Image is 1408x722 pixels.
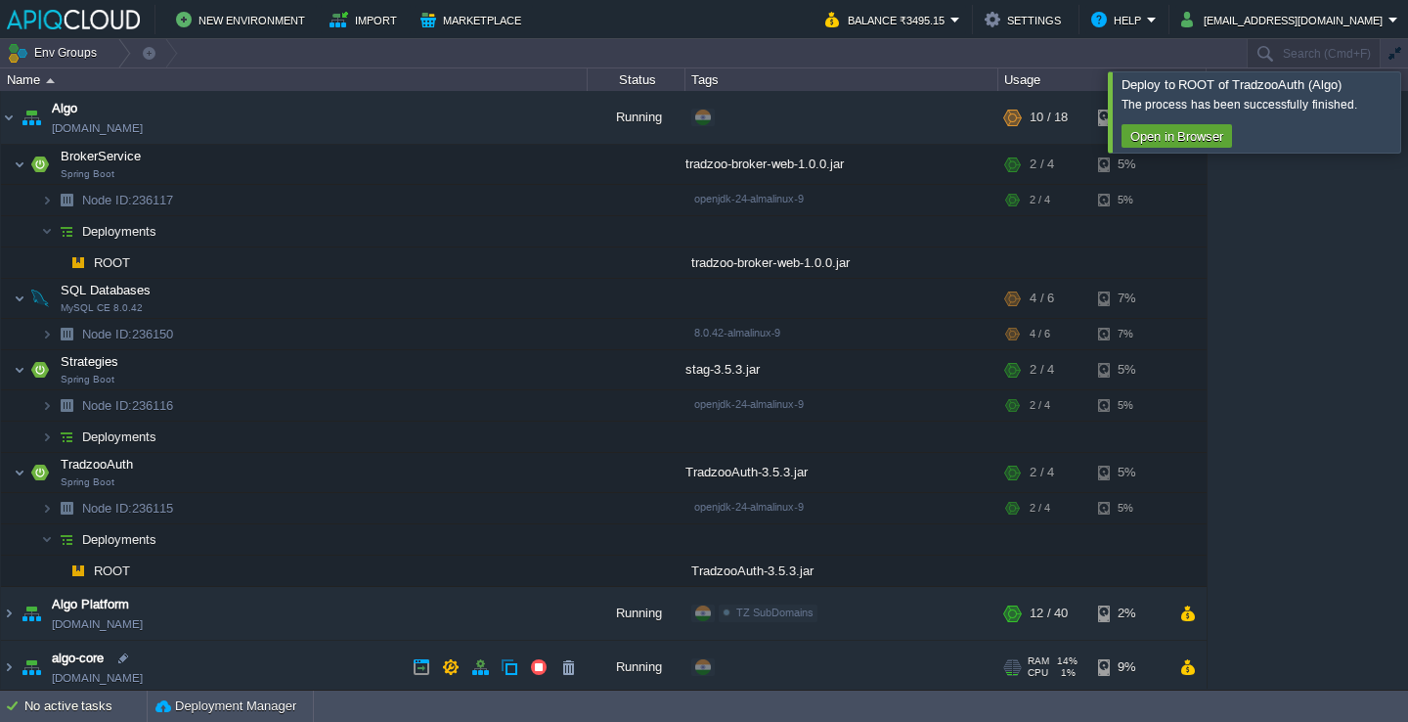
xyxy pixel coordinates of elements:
span: openjdk-24-almalinux-9 [694,501,804,513]
div: TradzooAuth-3.5.3.jar [685,556,998,586]
div: Status [589,68,684,91]
span: openjdk-24-almalinux-9 [694,398,804,410]
span: MySQL CE 8.0.42 [61,302,143,314]
div: 4 / 6 [1030,319,1050,349]
img: AMDAwAAAACH5BAEAAAAALAAAAAABAAEAAAICRAEAOw== [53,248,65,278]
span: Spring Boot [61,168,114,180]
button: Deployment Manager [155,697,296,716]
img: AMDAwAAAACH5BAEAAAAALAAAAAABAAEAAAICRAEAOw== [41,422,53,452]
img: AMDAwAAAACH5BAEAAAAALAAAAAABAAEAAAICRAEAOw== [26,145,54,184]
button: Marketplace [420,8,527,31]
div: stag-3.5.3.jar [685,350,998,389]
div: 12 / 40 [1030,587,1068,640]
img: AMDAwAAAACH5BAEAAAAALAAAAAABAAEAAAICRAEAOw== [41,185,53,215]
span: Spring Boot [61,476,114,488]
span: 236115 [80,500,176,517]
span: 236150 [80,326,176,342]
img: AMDAwAAAACH5BAEAAAAALAAAAAABAAEAAAICRAEAOw== [41,319,53,349]
span: TZ SubDomains [736,607,814,618]
div: 7% [1098,279,1162,318]
img: AMDAwAAAACH5BAEAAAAALAAAAAABAAEAAAICRAEAOw== [1,587,17,640]
span: TradzooAuth [59,456,136,473]
img: AMDAwAAAACH5BAEAAAAALAAAAAABAAEAAAICRAEAOw== [26,279,54,318]
span: BrokerService [59,148,144,164]
a: TradzooAuthSpring Boot [59,457,136,472]
button: Settings [985,8,1067,31]
div: 2 / 4 [1030,145,1054,184]
span: Algo [52,99,77,118]
div: 5% [1098,350,1162,389]
img: AMDAwAAAACH5BAEAAAAALAAAAAABAAEAAAICRAEAOw== [53,185,80,215]
span: Strategies [59,353,121,370]
span: Node ID: [82,193,132,207]
img: AMDAwAAAACH5BAEAAAAALAAAAAABAAEAAAICRAEAOw== [1,641,17,694]
a: BrokerServiceSpring Boot [59,149,144,163]
a: [DOMAIN_NAME] [52,614,143,634]
img: AMDAwAAAACH5BAEAAAAALAAAAAABAAEAAAICRAEAOw== [53,390,80,421]
span: 1% [1056,667,1076,679]
a: Deployments [80,531,159,548]
a: Deployments [80,429,159,445]
img: AMDAwAAAACH5BAEAAAAALAAAAAABAAEAAAICRAEAOw== [53,493,80,523]
div: Running [588,587,685,640]
div: 2 / 4 [1030,185,1050,215]
div: Name [2,68,587,91]
a: Node ID:236115 [80,500,176,517]
a: Node ID:236116 [80,397,176,414]
img: AMDAwAAAACH5BAEAAAAALAAAAAABAAEAAAICRAEAOw== [53,556,65,586]
button: Help [1091,8,1147,31]
img: AMDAwAAAACH5BAEAAAAALAAAAAABAAEAAAICRAEAOw== [18,91,45,144]
a: algo-core [52,649,104,668]
img: AMDAwAAAACH5BAEAAAAALAAAAAABAAEAAAICRAEAOw== [26,453,54,492]
img: AMDAwAAAACH5BAEAAAAALAAAAAABAAEAAAICRAEAOw== [53,216,80,247]
a: StrategiesSpring Boot [59,354,121,369]
button: Open in Browser [1124,127,1229,145]
div: Tags [686,68,997,91]
a: [DOMAIN_NAME] [52,668,143,688]
span: 236116 [80,397,176,414]
a: SQL DatabasesMySQL CE 8.0.42 [59,283,154,297]
img: AMDAwAAAACH5BAEAAAAALAAAAAABAAEAAAICRAEAOw== [65,556,92,586]
button: Import [330,8,403,31]
img: AMDAwAAAACH5BAEAAAAALAAAAAABAAEAAAICRAEAOw== [18,641,45,694]
span: openjdk-24-almalinux-9 [694,193,804,204]
div: 2 / 4 [1030,390,1050,421]
span: 14% [1057,655,1078,667]
div: 2 / 4 [1030,453,1054,492]
img: APIQCloud [7,10,140,29]
div: 2 / 4 [1030,350,1054,389]
button: Env Groups [7,39,104,67]
img: AMDAwAAAACH5BAEAAAAALAAAAAABAAEAAAICRAEAOw== [18,587,45,640]
a: Algo Platform [52,595,129,614]
img: AMDAwAAAACH5BAEAAAAALAAAAAABAAEAAAICRAEAOw== [53,319,80,349]
div: tradzoo-broker-web-1.0.0.jar [685,145,998,184]
span: Deploy to ROOT of TradzooAuth (Algo) [1122,77,1342,92]
img: AMDAwAAAACH5BAEAAAAALAAAAAABAAEAAAICRAEAOw== [26,350,54,389]
span: RAM [1028,655,1049,667]
img: AMDAwAAAACH5BAEAAAAALAAAAAABAAEAAAICRAEAOw== [14,145,25,184]
a: Deployments [80,223,159,240]
a: ROOT [92,563,133,579]
img: AMDAwAAAACH5BAEAAAAALAAAAAABAAEAAAICRAEAOw== [41,493,53,523]
img: AMDAwAAAACH5BAEAAAAALAAAAAABAAEAAAICRAEAOw== [41,390,53,421]
div: 5% [1098,185,1162,215]
span: Node ID: [82,501,132,516]
div: Running [588,91,685,144]
img: AMDAwAAAACH5BAEAAAAALAAAAAABAAEAAAICRAEAOw== [14,350,25,389]
img: AMDAwAAAACH5BAEAAAAALAAAAAABAAEAAAICRAEAOw== [53,422,80,452]
img: AMDAwAAAACH5BAEAAAAALAAAAAABAAEAAAICRAEAOw== [65,248,92,278]
div: 10 / 18 [1030,91,1068,144]
div: 2% [1098,587,1162,640]
a: ROOT [92,254,133,271]
div: 5% [1098,390,1162,421]
div: 5% [1098,453,1162,492]
span: 8.0.42-almalinux-9 [694,327,780,338]
div: 2 / 4 [1030,493,1050,523]
span: Node ID: [82,398,132,413]
img: AMDAwAAAACH5BAEAAAAALAAAAAABAAEAAAICRAEAOw== [41,216,53,247]
div: 9% [1098,641,1162,694]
